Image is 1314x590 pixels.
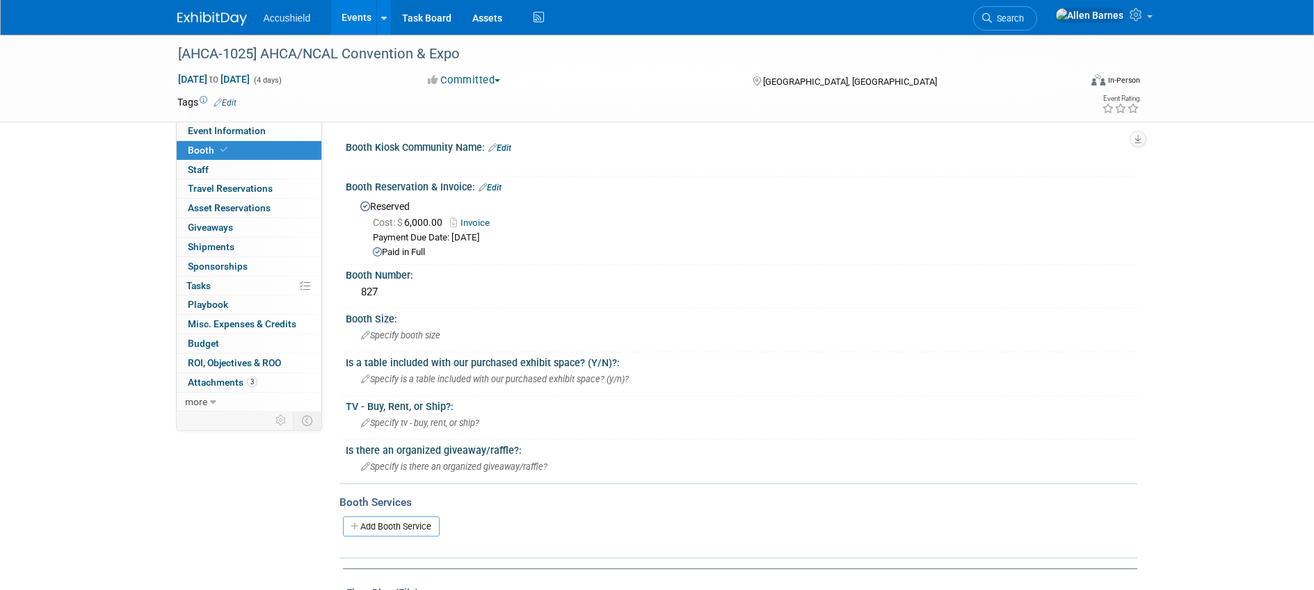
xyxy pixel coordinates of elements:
[293,411,321,429] td: Toggle Event Tabs
[373,231,1127,245] div: Payment Due Date: [DATE]
[361,330,440,341] span: Specify booth size
[188,202,271,213] span: Asset Reservations
[188,299,228,310] span: Playbook
[373,217,448,228] span: 6,000.00
[214,98,237,108] a: Edit
[177,334,321,353] a: Budget
[177,393,321,411] a: more
[188,318,296,329] span: Misc. Expenses & Credits
[188,261,248,272] span: Sponsorships
[361,374,629,384] span: Specify is a table included with our purchased exhibit space? (y/n)?
[173,42,1059,67] div: [AHCA-1025] AHCA/NCAL Convention & Expo
[177,373,321,392] a: Attachments3
[346,352,1137,370] div: Is a table included with our purchased exhibit space? (Y/N)?:
[177,257,321,276] a: Sponsorships
[177,218,321,237] a: Giveaways
[361,418,479,428] span: Specify tv - buy, rent, or ship?
[346,177,1137,195] div: Booth Reservation & Invoice:
[177,141,321,160] a: Booth
[373,217,404,228] span: Cost: $
[1107,75,1140,85] div: In-Person
[188,183,273,194] span: Travel Reservations
[177,161,321,179] a: Staff
[177,354,321,372] a: ROI, Objectives & ROO
[188,338,219,349] span: Budget
[346,396,1137,413] div: TV - Buy, Rent, or Ship?:
[177,95,237,109] td: Tags
[188,145,230,156] span: Booth
[221,146,227,154] i: Booth reservation complete
[188,164,209,175] span: Staff
[188,357,281,368] span: ROI, Objectives & ROO
[1102,95,1139,102] div: Event Rating
[973,6,1037,31] a: Search
[186,280,211,291] span: Tasks
[188,222,233,233] span: Giveaways
[264,13,311,24] span: Accushield
[247,377,257,387] span: 3
[177,12,247,26] img: ExhibitDay
[992,13,1024,24] span: Search
[1091,74,1105,85] img: Format-Inperson.png
[346,265,1137,282] div: Booth Number:
[177,199,321,218] a: Asset Reservations
[1055,8,1124,23] img: Allen Barnes
[177,277,321,295] a: Tasks
[423,73,506,88] button: Committed
[356,196,1127,259] div: Reserved
[177,295,321,314] a: Playbook
[339,495,1137,510] div: Booth Services
[356,281,1127,303] div: 827
[346,440,1137,457] div: Is there an organized giveaway/raffle?:
[188,125,266,136] span: Event Information
[450,218,497,228] a: Invoice
[177,122,321,140] a: Event Information
[177,238,321,256] a: Shipments
[373,246,1127,259] div: Paid in Full
[207,74,221,85] span: to
[177,73,250,85] span: [DATE] [DATE]
[479,183,502,192] a: Edit
[997,72,1141,93] div: Event Format
[185,396,207,407] span: more
[361,461,547,472] span: Specify is there an organized giveaway/raffle?
[188,241,234,252] span: Shipments
[763,76,937,87] span: [GEOGRAPHIC_DATA], [GEOGRAPHIC_DATA]
[343,516,440,536] a: Add Booth Service
[269,411,294,429] td: Personalize Event Tab Strip
[488,143,511,153] a: Edit
[188,377,257,388] span: Attachments
[177,179,321,198] a: Travel Reservations
[177,315,321,334] a: Misc. Expenses & Credits
[346,309,1137,326] div: Booth Size:
[346,137,1137,155] div: Booth Kiosk Community Name:
[253,76,282,85] span: (4 days)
